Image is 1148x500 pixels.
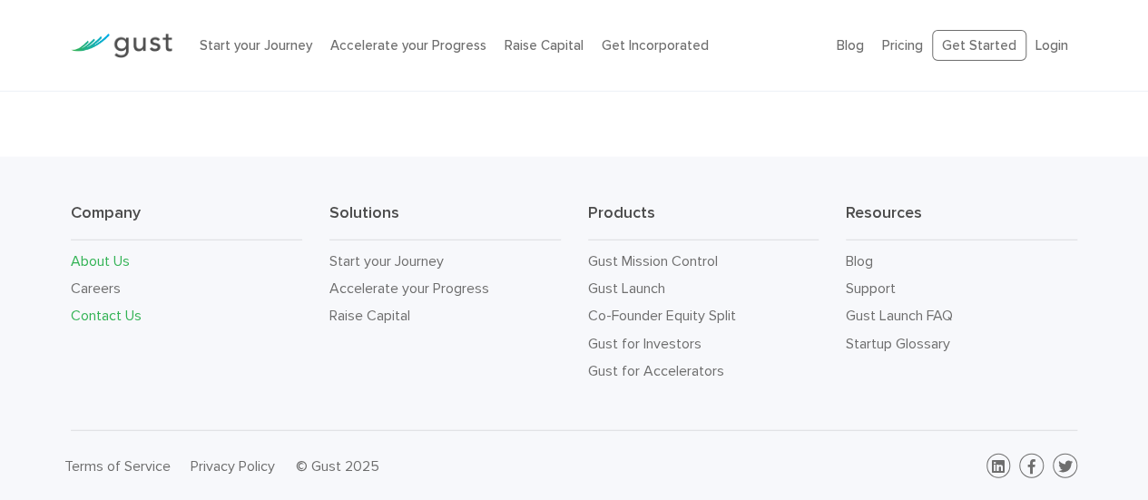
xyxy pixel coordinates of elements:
a: Gust for Investors [588,335,702,352]
a: Get Started [932,30,1026,62]
a: Start your Journey [329,252,444,270]
a: Login [1035,37,1068,54]
a: Terms of Service [64,457,171,475]
a: Privacy Policy [191,457,275,475]
a: About Us [71,252,130,270]
a: Raise Capital [505,37,584,54]
a: Blog [837,37,864,54]
a: Start your Journey [200,37,312,54]
a: Accelerate your Progress [330,37,486,54]
a: Raise Capital [329,307,410,324]
a: Support [846,279,896,297]
h3: Solutions [329,202,561,240]
a: Startup Glossary [846,335,950,352]
a: Accelerate your Progress [329,279,489,297]
h3: Company [71,202,302,240]
h3: Products [588,202,819,240]
a: Co-Founder Equity Split [588,307,736,324]
a: Blog [846,252,873,270]
a: Contact Us [71,307,142,324]
a: Careers [71,279,121,297]
div: © Gust 2025 [296,454,560,479]
img: Gust Logo [71,34,172,58]
a: Gust for Accelerators [588,362,724,379]
a: Gust Mission Control [588,252,718,270]
a: Get Incorporated [602,37,709,54]
h3: Resources [846,202,1077,240]
a: Gust Launch [588,279,665,297]
a: Gust Launch FAQ [846,307,953,324]
a: Pricing [882,37,923,54]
